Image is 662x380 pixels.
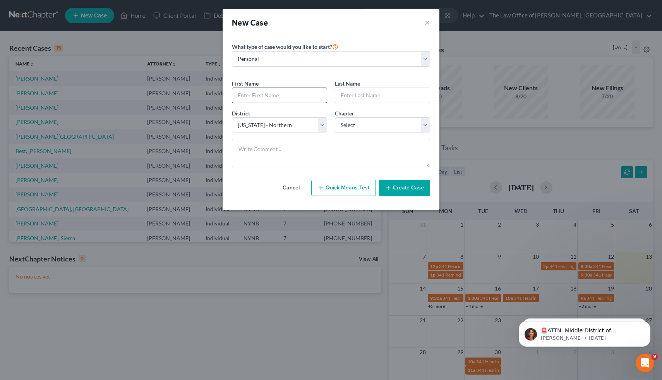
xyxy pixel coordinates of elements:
[425,17,430,28] button: ×
[507,305,662,359] iframe: Intercom notifications message
[274,180,308,196] button: Cancel
[232,18,268,27] strong: New Case
[232,42,338,51] label: What type of case would you like to start?
[311,180,376,196] button: Quick Means Test
[335,110,354,117] span: Chapter
[232,88,327,103] input: Enter First Name
[232,80,259,87] span: First Name
[335,88,430,103] input: Enter Last Name
[636,354,654,372] iframe: Intercom live chat
[232,110,250,117] span: District
[652,354,658,360] span: 9
[335,80,360,87] span: Last Name
[379,180,430,196] button: Create Case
